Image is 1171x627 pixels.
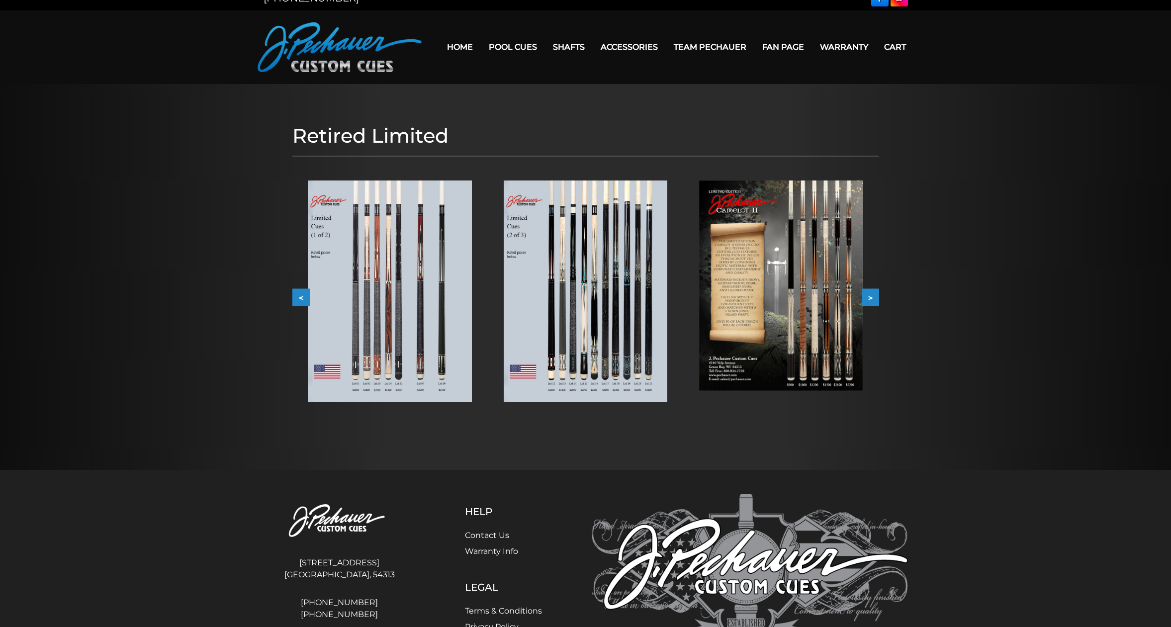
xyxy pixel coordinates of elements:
a: [PHONE_NUMBER] [264,597,416,609]
h5: Legal [465,581,542,593]
a: Home [439,34,481,60]
a: Warranty [812,34,876,60]
address: [STREET_ADDRESS] [GEOGRAPHIC_DATA], 54313 [264,553,416,585]
a: Accessories [593,34,666,60]
a: Cart [876,34,914,60]
a: Contact Us [465,531,509,540]
a: Fan Page [754,34,812,60]
a: [PHONE_NUMBER] [264,609,416,621]
a: Warranty Info [465,546,518,556]
a: Team Pechauer [666,34,754,60]
a: Terms & Conditions [465,606,542,616]
img: Pechauer Custom Cues [258,22,422,72]
button: > [862,288,879,306]
a: Shafts [545,34,593,60]
a: Pool Cues [481,34,545,60]
h1: Retired Limited [292,124,879,148]
h5: Help [465,506,542,518]
img: Pechauer Custom Cues [264,494,416,549]
button: < [292,288,310,306]
div: Carousel Navigation [292,288,879,306]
